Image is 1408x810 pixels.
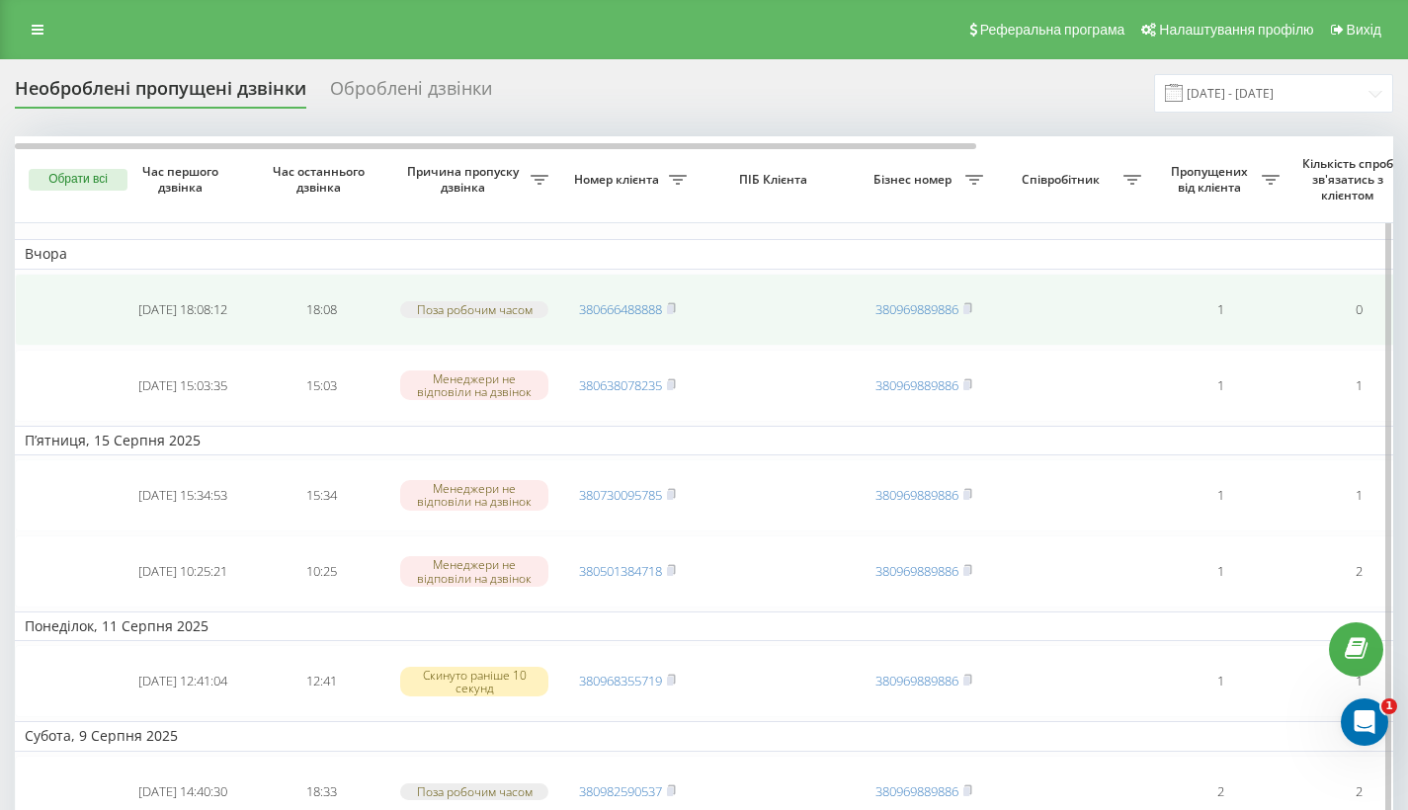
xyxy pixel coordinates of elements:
span: Кількість спроб зв'язатись з клієнтом [1299,156,1400,202]
a: 380666488888 [579,300,662,318]
a: 380969889886 [875,486,958,504]
td: [DATE] 12:41:04 [114,645,252,717]
a: 380968355719 [579,672,662,689]
td: 10:25 [252,535,390,607]
span: Номер клієнта [568,172,669,188]
td: [DATE] 15:34:53 [114,459,252,531]
div: Поза робочим часом [400,783,548,800]
td: 15:34 [252,459,390,531]
td: 1 [1151,535,1289,607]
div: Необроблені пропущені дзвінки [15,78,306,109]
span: Причина пропуску дзвінка [400,164,531,195]
a: 380969889886 [875,782,958,800]
td: 1 [1151,274,1289,346]
span: Налаштування профілю [1159,22,1313,38]
span: ПІБ Клієнта [713,172,838,188]
div: Скинуто раніше 10 секунд [400,667,548,696]
td: [DATE] 15:03:35 [114,350,252,422]
a: 380982590537 [579,782,662,800]
td: 15:03 [252,350,390,422]
span: Вихід [1347,22,1381,38]
span: 1 [1381,698,1397,714]
span: Бізнес номер [865,172,965,188]
span: Співробітник [1003,172,1123,188]
div: Поза робочим часом [400,301,548,318]
a: 380969889886 [875,672,958,689]
td: 1 [1151,459,1289,531]
a: 380638078235 [579,376,662,394]
div: Менеджери не відповіли на дзвінок [400,480,548,510]
iframe: Intercom live chat [1341,698,1388,746]
span: Реферальна програма [980,22,1125,38]
span: Час першого дзвінка [129,164,236,195]
a: 380969889886 [875,562,958,580]
span: Пропущених від клієнта [1161,164,1262,195]
a: 380730095785 [579,486,662,504]
td: [DATE] 18:08:12 [114,274,252,346]
span: Час останнього дзвінка [268,164,374,195]
div: Менеджери не відповіли на дзвінок [400,370,548,400]
button: Обрати всі [29,169,127,191]
td: 12:41 [252,645,390,717]
a: 380969889886 [875,376,958,394]
a: 380501384718 [579,562,662,580]
td: 1 [1151,645,1289,717]
td: 18:08 [252,274,390,346]
td: 1 [1151,350,1289,422]
a: 380969889886 [875,300,958,318]
div: Оброблені дзвінки [330,78,492,109]
td: [DATE] 10:25:21 [114,535,252,607]
div: Менеджери не відповіли на дзвінок [400,556,548,586]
